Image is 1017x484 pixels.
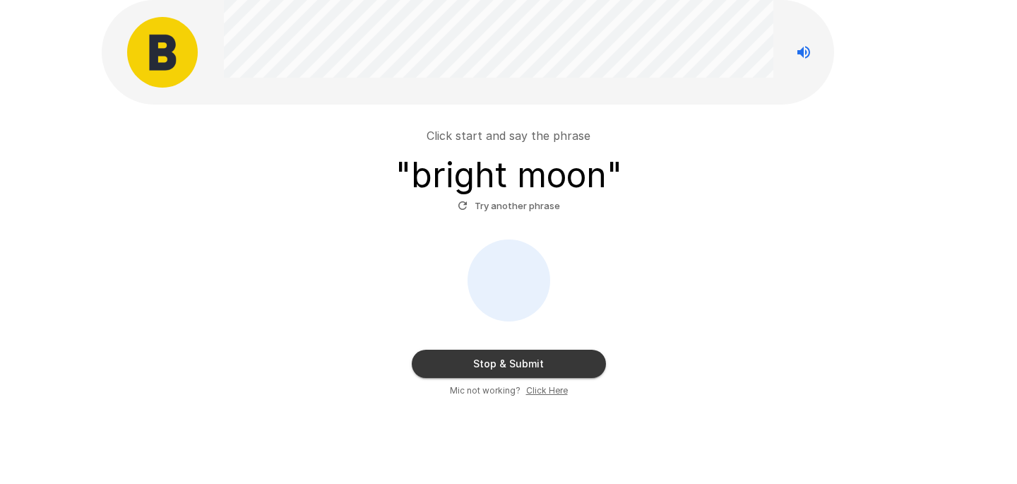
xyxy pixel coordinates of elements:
button: Try another phrase [454,195,564,217]
img: bal_avatar.png [127,17,198,88]
p: Click start and say the phrase [427,127,590,144]
h3: " bright moon " [395,155,622,195]
button: Stop reading questions aloud [790,38,818,66]
span: Mic not working? [450,384,521,398]
u: Click Here [526,385,568,396]
button: Stop & Submit [412,350,606,378]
